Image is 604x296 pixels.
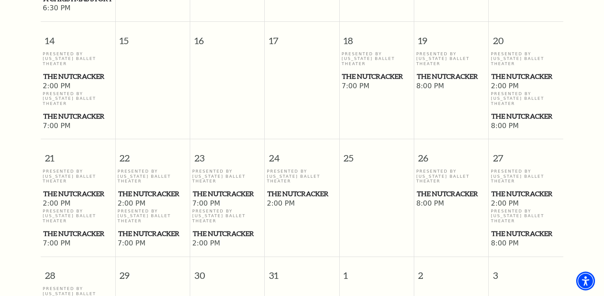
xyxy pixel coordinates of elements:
span: The Nutcracker [193,188,262,199]
span: 21 [41,139,115,169]
span: 15 [116,22,190,51]
a: The Nutcracker [491,111,561,122]
p: Presented By [US_STATE] Ballet Theater [416,51,487,66]
span: 2:00 PM [192,239,263,248]
p: Presented By [US_STATE] Ballet Theater [43,91,113,106]
span: 7:00 PM [118,239,188,248]
a: The Nutcracker [118,188,188,199]
span: 14 [41,22,115,51]
span: The Nutcracker [342,71,411,82]
span: 3 [489,257,563,287]
p: Presented By [US_STATE] Ballet Theater [118,169,188,183]
span: 28 [41,257,115,287]
span: 17 [265,22,339,51]
a: The Nutcracker [341,71,412,82]
span: 2:00 PM [491,199,561,209]
span: The Nutcracker [193,228,262,239]
span: 24 [265,139,339,169]
span: 29 [116,257,190,287]
span: 2:00 PM [43,199,113,209]
span: 20 [489,22,563,51]
p: Presented By [US_STATE] Ballet Theater [416,169,487,183]
a: The Nutcracker [416,188,487,199]
a: The Nutcracker [43,111,113,122]
span: The Nutcracker [417,188,486,199]
p: Presented By [US_STATE] Ballet Theater [267,169,337,183]
span: 7:00 PM [43,239,113,248]
a: The Nutcracker [491,71,561,82]
span: 31 [265,257,339,287]
span: 19 [414,22,488,51]
span: 2:00 PM [43,82,113,91]
p: Presented By [US_STATE] Ballet Theater [43,51,113,66]
span: 8:00 PM [491,239,561,248]
span: 26 [414,139,488,169]
p: Presented By [US_STATE] Ballet Theater [491,169,561,183]
a: The Nutcracker [43,71,113,82]
span: 25 [340,139,414,169]
span: 8:00 PM [416,82,487,91]
span: 7:00 PM [192,199,263,209]
span: 2:00 PM [491,82,561,91]
a: The Nutcracker [118,228,188,239]
a: The Nutcracker [491,228,561,239]
span: 7:00 PM [341,82,412,91]
span: 16 [190,22,264,51]
span: 2 [414,257,488,287]
a: The Nutcracker [267,188,337,199]
a: The Nutcracker [192,188,263,199]
div: Accessibility Menu [576,272,595,290]
span: 6:30 PM [43,4,113,13]
a: The Nutcracker [416,71,487,82]
span: 7:00 PM [43,122,113,131]
span: 23 [190,139,264,169]
p: Presented By [US_STATE] Ballet Theater [491,91,561,106]
span: 8:00 PM [491,122,561,131]
span: 2:00 PM [267,199,337,209]
p: Presented By [US_STATE] Ballet Theater [43,209,113,223]
span: 2:00 PM [118,199,188,209]
p: Presented By [US_STATE] Ballet Theater [491,209,561,223]
p: Presented By [US_STATE] Ballet Theater [192,169,263,183]
a: The Nutcracker [43,188,113,199]
p: Presented By [US_STATE] Ballet Theater [192,209,263,223]
span: 27 [489,139,563,169]
p: Presented By [US_STATE] Ballet Theater [341,51,412,66]
a: The Nutcracker [491,188,561,199]
a: The Nutcracker [192,228,263,239]
span: 8:00 PM [416,199,487,209]
span: 1 [340,257,414,287]
a: The Nutcracker [43,228,113,239]
span: 30 [190,257,264,287]
span: The Nutcracker [417,71,486,82]
span: 18 [340,22,414,51]
span: 22 [116,139,190,169]
p: Presented By [US_STATE] Ballet Theater [43,169,113,183]
p: Presented By [US_STATE] Ballet Theater [491,51,561,66]
p: Presented By [US_STATE] Ballet Theater [118,209,188,223]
